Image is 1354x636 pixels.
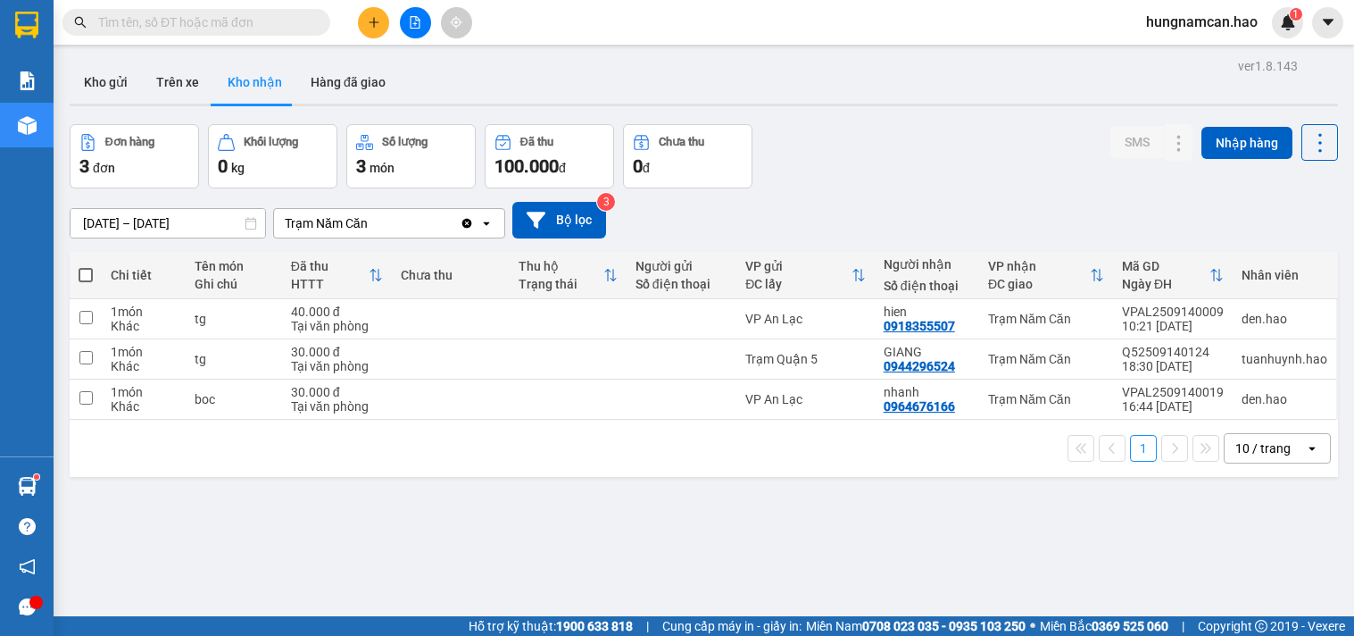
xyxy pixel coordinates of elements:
[643,161,650,175] span: đ
[635,277,727,291] div: Số điện thoại
[218,155,228,177] span: 0
[988,259,1090,273] div: VP nhận
[745,277,851,291] div: ĐC lấy
[401,268,500,282] div: Chưa thu
[1255,620,1267,632] span: copyright
[93,161,115,175] span: đơn
[736,252,875,299] th: Toggle SortBy
[1132,11,1272,33] span: hungnamcan.hao
[1305,441,1319,456] svg: open
[1292,8,1299,21] span: 1
[1242,312,1327,326] div: den.hao
[291,277,369,291] div: HTTT
[291,319,383,333] div: Tại văn phòng
[988,392,1104,406] div: Trạm Năm Căn
[662,616,802,636] span: Cung cấp máy in - giấy in:
[291,259,369,273] div: Đã thu
[111,399,177,414] div: Khác
[19,558,36,575] span: notification
[15,12,38,38] img: logo-vxr
[1092,619,1168,633] strong: 0369 525 060
[291,345,383,359] div: 30.000 đ
[231,161,245,175] span: kg
[70,124,199,188] button: Đơn hàng3đơn
[988,352,1104,366] div: Trạm Năm Căn
[519,259,603,273] div: Thu hộ
[884,345,970,359] div: GIANG
[1122,305,1224,319] div: VPAL2509140009
[597,193,615,211] sup: 3
[282,252,392,299] th: Toggle SortBy
[1122,277,1209,291] div: Ngày ĐH
[450,16,462,29] span: aim
[1320,14,1336,30] span: caret-down
[1242,268,1327,282] div: Nhân viên
[409,16,421,29] span: file-add
[988,312,1104,326] div: Trạm Năm Căn
[382,136,428,148] div: Số lượng
[479,216,494,230] svg: open
[356,155,366,177] span: 3
[370,214,371,232] input: Selected Trạm Năm Căn.
[1122,359,1224,373] div: 18:30 [DATE]
[111,385,177,399] div: 1 món
[745,312,866,326] div: VP An Lạc
[370,161,395,175] span: món
[441,7,472,38] button: aim
[1182,616,1184,636] span: |
[34,474,39,480] sup: 1
[1122,259,1209,273] div: Mã GD
[862,619,1026,633] strong: 0708 023 035 - 0935 103 250
[195,392,273,406] div: boc
[291,359,383,373] div: Tại văn phòng
[1235,439,1291,457] div: 10 / trang
[556,619,633,633] strong: 1900 633 818
[806,616,1026,636] span: Miền Nam
[71,209,265,238] input: Select a date range.
[988,277,1090,291] div: ĐC giao
[1122,385,1224,399] div: VPAL2509140019
[74,16,87,29] span: search
[70,61,142,104] button: Kho gửi
[98,13,309,32] input: Tìm tên, số ĐT hoặc mã đơn
[142,61,213,104] button: Trên xe
[19,598,36,615] span: message
[111,319,177,333] div: Khác
[1280,14,1296,30] img: icon-new-feature
[1201,127,1292,159] button: Nhập hàng
[559,161,566,175] span: đ
[745,259,851,273] div: VP gửi
[1122,399,1224,414] div: 16:44 [DATE]
[633,155,643,177] span: 0
[1122,345,1224,359] div: Q52509140124
[346,124,476,188] button: Số lượng3món
[884,399,955,414] div: 0964676166
[368,16,380,29] span: plus
[1242,352,1327,366] div: tuanhuynh.hao
[244,136,298,148] div: Khối lượng
[1040,616,1168,636] span: Miền Bắc
[111,268,177,282] div: Chi tiết
[79,155,89,177] span: 3
[635,259,727,273] div: Người gửi
[745,392,866,406] div: VP An Lạc
[195,312,273,326] div: tg
[485,124,614,188] button: Đã thu100.000đ
[884,359,955,373] div: 0944296524
[646,616,649,636] span: |
[213,61,296,104] button: Kho nhận
[1030,623,1035,630] span: ⚪️
[745,352,866,366] div: Trạm Quận 5
[1312,7,1343,38] button: caret-down
[659,136,704,148] div: Chưa thu
[291,399,383,414] div: Tại văn phòng
[510,252,627,299] th: Toggle SortBy
[291,305,383,319] div: 40.000 đ
[18,116,37,135] img: warehouse-icon
[195,277,273,291] div: Ghi chú
[195,352,273,366] div: tg
[195,259,273,273] div: Tên món
[884,305,970,319] div: hien
[105,136,154,148] div: Đơn hàng
[111,305,177,319] div: 1 món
